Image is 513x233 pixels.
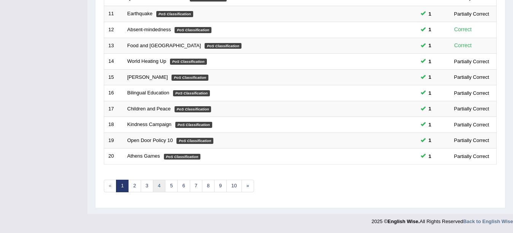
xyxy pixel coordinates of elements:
[241,180,254,192] a: »
[426,136,434,144] span: You can still take this question
[177,180,190,192] a: 6
[426,73,434,81] span: You can still take this question
[170,59,207,65] em: PoS Classification
[173,90,210,96] em: PoS Classification
[127,11,153,16] a: Earthquake
[104,22,123,38] td: 12
[426,26,434,34] span: You can still take this question
[175,106,211,112] em: PoS Classification
[156,11,193,17] em: PoS Classification
[127,58,166,64] a: World Heating Up
[190,180,202,192] a: 7
[172,75,208,81] em: PoS Classification
[226,180,241,192] a: 10
[104,38,123,54] td: 13
[153,180,165,192] a: 4
[104,132,123,148] td: 19
[116,180,129,192] a: 1
[372,214,513,225] div: 2025 © All Rights Reserved
[426,121,434,129] span: You can still take this question
[127,121,172,127] a: Kindness Campaign
[202,180,214,192] a: 8
[127,90,170,96] a: Bilingual Education
[451,121,492,129] div: Partially Correct
[451,89,492,97] div: Partially Correct
[104,148,123,164] td: 20
[104,69,123,85] td: 15
[127,43,201,48] a: Food and [GEOGRAPHIC_DATA]
[176,138,213,144] em: PoS Classification
[451,25,475,34] div: Correct
[451,136,492,144] div: Partially Correct
[426,89,434,97] span: You can still take this question
[451,105,492,113] div: Partially Correct
[451,73,492,81] div: Partially Correct
[127,153,160,159] a: Athens Games
[426,152,434,160] span: You can still take this question
[141,180,153,192] a: 3
[205,43,241,49] em: PoS Classification
[175,122,212,128] em: PoS Classification
[426,10,434,18] span: You can still take this question
[104,85,123,101] td: 16
[463,219,513,224] a: Back to English Wise
[388,219,419,224] strong: English Wise.
[175,27,211,33] em: PoS Classification
[426,57,434,65] span: You can still take this question
[127,137,173,143] a: Open Door Policy 10
[451,41,475,50] div: Correct
[104,180,116,192] span: «
[164,154,201,160] em: PoS Classification
[127,106,171,112] a: Children and Peace
[165,180,178,192] a: 5
[127,74,168,80] a: [PERSON_NAME]
[128,180,141,192] a: 2
[104,6,123,22] td: 11
[104,54,123,70] td: 14
[426,41,434,49] span: You can still take this question
[127,27,171,32] a: Absent-mindedness
[451,152,492,160] div: Partially Correct
[214,180,227,192] a: 9
[104,101,123,117] td: 17
[451,10,492,18] div: Partially Correct
[426,105,434,113] span: You can still take this question
[451,57,492,65] div: Partially Correct
[104,117,123,133] td: 18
